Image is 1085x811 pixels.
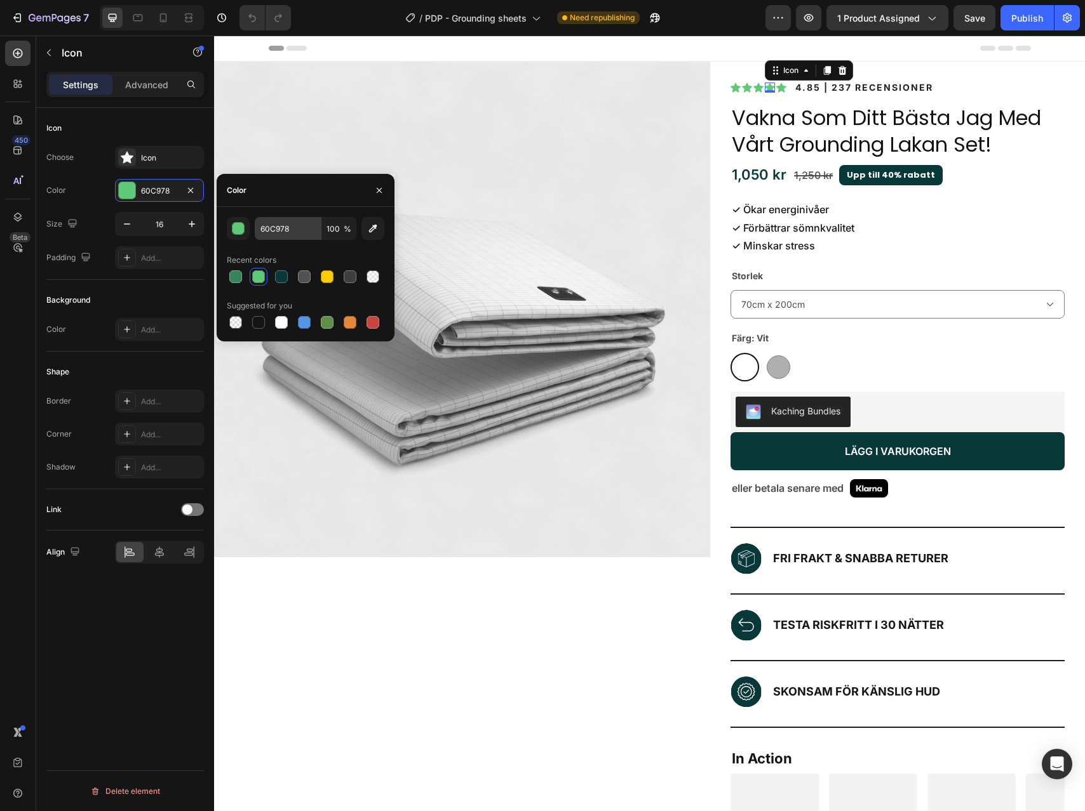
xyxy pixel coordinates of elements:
div: Recent colors [227,254,276,266]
div: Kaching Bundles [557,369,626,382]
span: % [344,223,351,235]
span: PDP - Grounding sheets [425,11,527,25]
p: ✓ Förbättrar sömnkvalitet [518,183,849,202]
button: Save [954,5,995,30]
h2: Vakna Som Ditt Bästa Jag Med Vårt Grounding Lakan Set! [516,68,851,123]
button: 1 product assigned [826,5,948,30]
button: Publish [1001,5,1054,30]
span: Need republishing [570,12,635,23]
img: gempages_564708161768915979-7c423d6e-d945-489f-a171-5a5cc3536359.svg [516,641,548,672]
div: Color [227,185,246,196]
p: 7 [83,10,89,25]
input: Eg: FFFFFF [255,217,321,240]
img: gempages_545113522384667709-a43f6020-9d70-4edf-8603-37661c9b28a1.png [636,444,674,462]
div: Link [46,504,62,515]
legend: Färg: Vit [516,293,556,312]
div: Size [46,216,80,233]
div: Delete element [90,784,160,799]
div: Align [46,544,83,561]
button: Lägg i Varukorgen [516,397,851,435]
button: 7 [5,5,95,30]
p: FRI FRAKT & SNABBA RETURER [559,513,741,533]
p: eller betala senare med [518,444,630,462]
legend: Storlek [516,231,550,249]
div: 1,050 kr [516,126,574,154]
img: gempages_564708161768915979-fe5f07e5-fd96-4f34-84e3-37af53819b22.svg [516,508,548,539]
div: Corner [46,428,72,440]
div: Icon [141,152,201,164]
p: TESTA RISKFRITT I 30 NÄTTER [559,579,737,600]
button: <p>Upp till 40% rabatt</p> [625,129,729,149]
iframe: Design area [214,36,1085,811]
p: Icon [62,45,170,60]
div: Padding [46,249,93,267]
div: Color [46,324,66,335]
p: 4.85 | 237 RECENSIONER [581,48,719,56]
div: Add... [141,324,201,336]
div: Icon [46,122,62,134]
div: Choose [46,152,74,163]
div: 60C978 [141,185,178,197]
button: Delete element [46,781,204,801]
span: / [419,11,422,25]
img: gempages_564708161768915979-ffd299c9-b258-42f4-a5cf-2935ac2f5f37.svg [516,574,548,605]
p: Upp till 40% rabatt [633,132,721,147]
div: Add... [141,396,201,407]
div: Border [46,395,71,407]
button: Kaching Bundles [522,361,637,392]
div: Beta [10,232,30,242]
p: ✓ Minskar stress [518,201,849,220]
strong: In Action [518,715,578,731]
p: Settings [63,78,98,91]
div: Add... [141,429,201,440]
div: Add... [141,253,201,264]
p: SKONSAM FÖR KÄNSLIG HUD [559,646,733,666]
span: 1 product assigned [837,11,920,25]
img: KachingBundles.png [532,369,547,384]
p: ✓ Ökar energinivåer [518,165,849,183]
div: Shape [46,366,69,378]
div: Add... [141,462,201,473]
div: 1,250 kr [579,129,620,150]
div: Publish [1011,11,1043,25]
span: Save [964,13,985,23]
div: 450 [12,135,30,145]
p: Advanced [125,78,168,91]
div: Lägg i Varukorgen [631,409,737,423]
div: Open Intercom Messenger [1042,749,1072,779]
div: Undo/Redo [239,5,291,30]
div: Shadow [46,461,76,473]
div: Suggested for you [227,300,292,312]
div: Color [46,185,66,196]
div: Background [46,294,90,306]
